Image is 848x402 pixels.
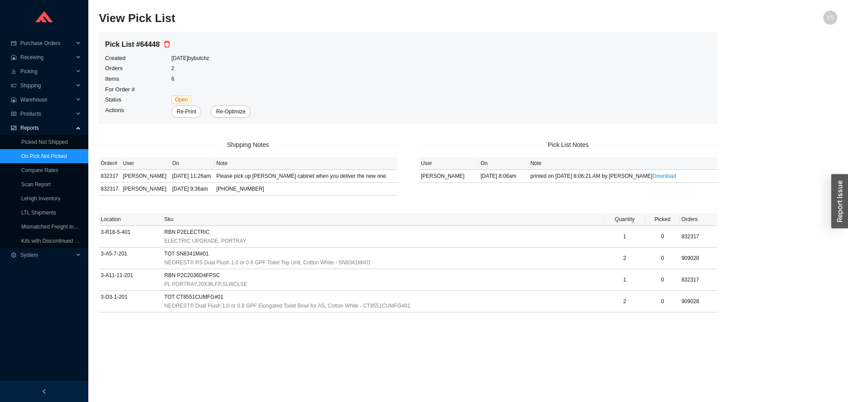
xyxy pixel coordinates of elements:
span: TOT CT8551CUMFG#01 [164,293,223,301]
td: 832317 [99,183,121,195]
span: Purchase Orders [20,36,73,50]
td: 3-D3-1-201 [99,291,163,312]
div: [DATE] by butchz [171,54,251,63]
a: Mismatched Freight Invoices [21,224,89,230]
a: Picked Not Shipped [21,139,68,145]
td: 6 [171,74,251,84]
th: Quantity [604,213,645,226]
span: delete [163,41,170,48]
td: [DATE] 9:36am [170,183,215,195]
a: Download [652,173,676,179]
td: 3-A5-7-201 [99,248,163,269]
th: Sku [163,213,604,226]
td: For Order # [105,84,171,95]
a: On Pick Not Picked [21,153,67,159]
th: On [479,157,529,170]
th: Order# [99,157,121,170]
span: credit-card [11,41,17,46]
td: 2 [171,63,251,74]
th: Location [99,213,163,226]
td: [DATE] 8:06am [479,170,529,183]
td: 1 [604,269,645,291]
span: RBN P2C2036D4FPSC [164,271,220,280]
h2: View Pick List [99,11,653,26]
span: Reports [20,121,73,135]
span: NEOREST® Dual Flush 1.0 or 0.8 GPF Elongated Toilet Bowl for AS, Cotton White - CT8551CUMFG#01 [164,301,410,310]
span: Please pick up [PERSON_NAME] cabinet when you deliver the new one. [216,173,388,179]
a: Compare Rates [21,167,58,173]
span: Open [171,95,191,104]
button: Re-Optimize [211,105,251,118]
td: [PERSON_NAME] [121,183,170,195]
td: 1 [604,226,645,248]
span: Pick List Notes [541,140,595,150]
th: Note [215,157,397,170]
td: 3-R18-5-401 [99,226,163,248]
td: Actions [105,105,171,118]
th: User [419,157,479,170]
span: [PHONE_NUMBER] [216,186,264,192]
span: Shipping [20,79,73,93]
td: 0 [645,269,680,291]
span: 909028 [681,255,699,261]
span: NEOREST® RS Dual Flush 1.0 or 0.8 GPF Toilet Top Unit, Cotton White - SN8341M#01 [164,258,371,267]
span: System [20,248,73,262]
th: Orders [680,213,717,226]
div: Pick List # 64448 [105,39,251,51]
span: left [42,389,47,394]
span: Products [20,107,73,121]
span: Re-Optimize [216,107,246,116]
span: fund [11,125,17,131]
span: Warehouse [20,93,73,107]
td: [PERSON_NAME] [419,170,479,183]
span: ELECTRIC UPGRADE, PORTRAY [164,237,246,245]
span: Re-Print [177,107,196,116]
span: read [11,111,17,116]
td: 0 [645,226,680,248]
a: Scan Report [21,181,51,188]
span: Shipping Notes [221,140,275,150]
span: Picking [20,64,73,79]
span: PL PORTRAY,20X36,FP,SLWCLSE [164,280,247,289]
th: User [121,157,170,170]
td: 832317 [99,170,121,183]
span: YS [827,11,834,25]
td: Orders [105,63,171,74]
span: Receiving [20,50,73,64]
td: Items [105,74,171,84]
a: Kits with Discontinued Parts [21,238,87,244]
div: printed on [DATE] 8:06:21 AM by [PERSON_NAME] [530,172,715,180]
td: Created [105,53,171,64]
td: 3-A11-11-201 [99,269,163,291]
td: 2 [604,291,645,312]
th: On [170,157,215,170]
th: Note [529,157,717,170]
span: 909028 [681,298,699,304]
span: 832317 [681,233,699,240]
span: RBN P2ELECTRIC [164,228,210,237]
td: 0 [645,291,680,312]
td: Status [105,94,171,105]
th: Picked [645,213,680,226]
a: LTL Shipments [21,210,56,216]
a: Lehigh Inventory [21,195,61,202]
td: [PERSON_NAME] [121,170,170,183]
td: [DATE] 11:26am [170,170,215,183]
td: 2 [604,248,645,269]
span: TOT SN8341M#01 [164,249,208,258]
button: Re-Print [171,105,201,118]
span: setting [11,252,17,258]
span: 832317 [681,277,699,283]
td: 0 [645,248,680,269]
